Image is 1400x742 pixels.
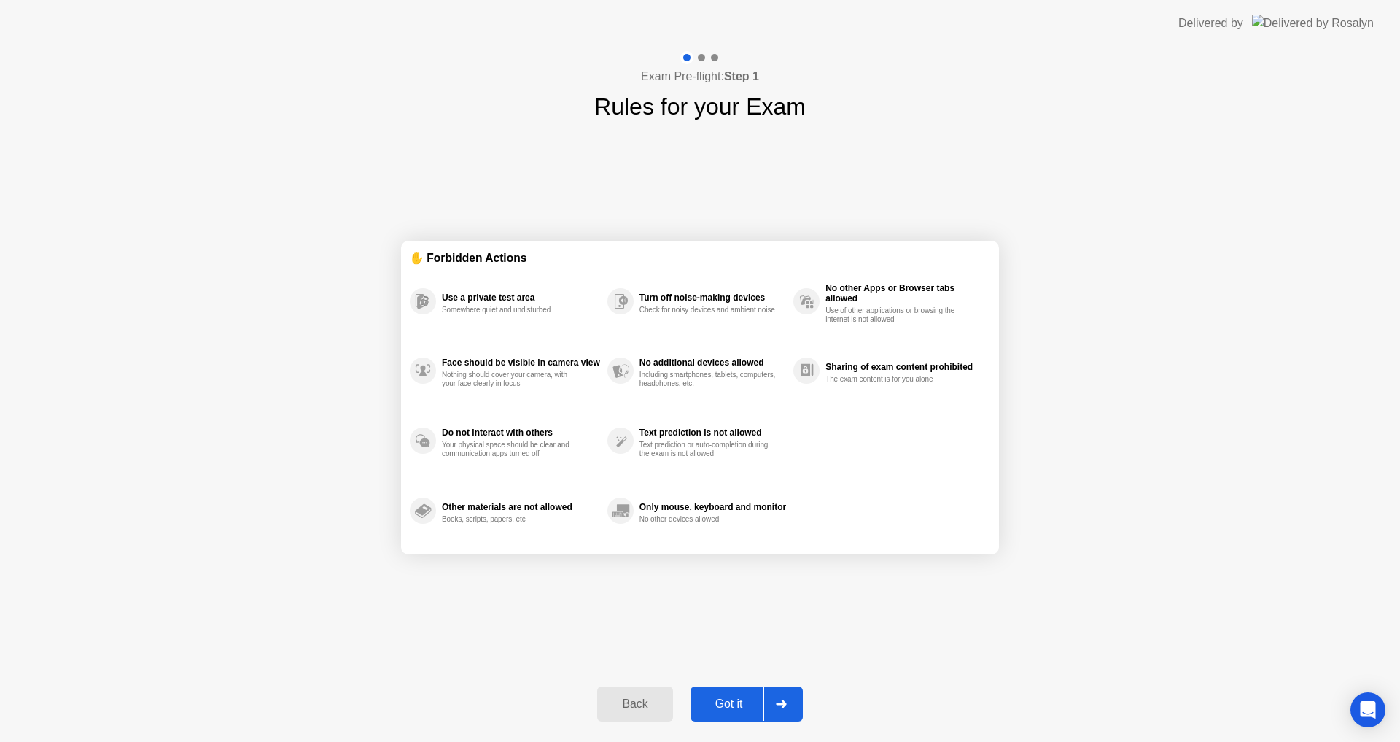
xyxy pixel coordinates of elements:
[639,293,786,303] div: Turn off noise-making devices
[639,358,786,368] div: No additional devices allowed
[597,687,672,722] button: Back
[602,697,668,711] div: Back
[724,70,759,82] b: Step 1
[825,306,963,324] div: Use of other applications or browsing the internet is not allowed
[695,697,763,711] div: Got it
[410,250,990,266] div: ✋ Forbidden Actions
[442,371,580,388] div: Nothing should cover your camera, with your face clearly in focus
[825,375,963,384] div: The exam content is for you alone
[442,293,600,303] div: Use a private test area
[442,358,600,368] div: Face should be visible in camera view
[1350,692,1385,727] div: Open Intercom Messenger
[639,428,786,438] div: Text prediction is not allowed
[1252,15,1374,31] img: Delivered by Rosalyn
[442,306,580,314] div: Somewhere quiet and undisturbed
[442,502,600,512] div: Other materials are not allowed
[639,371,777,388] div: Including smartphones, tablets, computers, headphones, etc.
[442,428,600,438] div: Do not interact with others
[1178,15,1243,32] div: Delivered by
[825,283,983,304] div: No other Apps or Browser tabs allowed
[594,89,806,124] h1: Rules for your Exam
[639,502,786,512] div: Only mouse, keyboard and monitor
[639,515,777,524] div: No other devices allowed
[442,441,580,458] div: Your physical space should be clear and communication apps turned off
[639,306,777,314] div: Check for noisy devices and ambient noise
[691,687,803,722] button: Got it
[639,441,777,458] div: Text prediction or auto-completion during the exam is not allowed
[442,515,580,524] div: Books, scripts, papers, etc
[825,362,983,372] div: Sharing of exam content prohibited
[641,68,759,85] h4: Exam Pre-flight:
